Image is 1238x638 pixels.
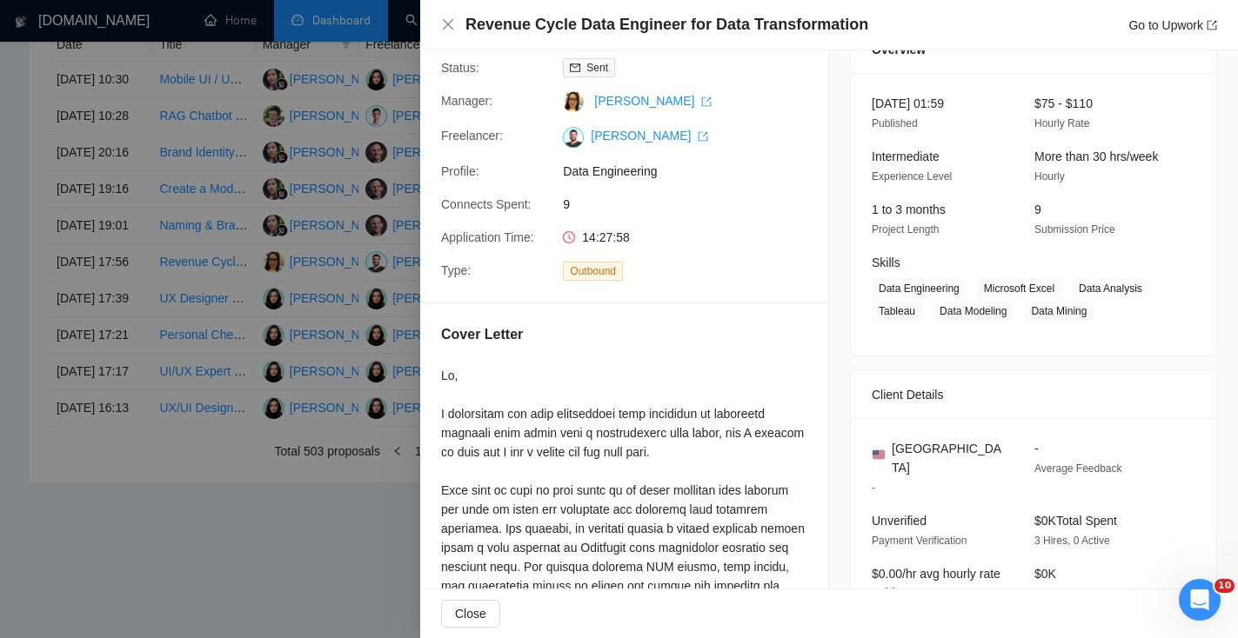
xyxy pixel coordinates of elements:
[1034,462,1122,475] span: Average Feedback
[872,223,939,236] span: Project Length
[872,150,940,163] span: Intermediate
[892,439,1007,477] span: [GEOGRAPHIC_DATA]
[872,482,875,494] span: -
[872,567,1000,600] span: $0.00/hr avg hourly rate paid
[698,131,708,142] span: export
[1215,579,1235,593] span: 10
[1207,20,1217,30] span: export
[872,535,967,547] span: Payment Verification
[441,263,471,277] span: Type:
[1034,567,1056,581] span: $0K
[1034,223,1115,236] span: Submission Price
[1034,170,1065,183] span: Hourly
[872,96,944,110] span: [DATE] 01:59
[933,302,1014,321] span: Data Modeling
[441,17,455,32] button: Close
[563,127,584,148] img: c1neBMujn5zq0JbuWs4APJp435QzylNT11cuIx7t48-NSUABJOZgPTEtp20hpjdg5H
[1128,18,1217,32] a: Go to Upworkexport
[441,61,479,75] span: Status:
[872,170,952,183] span: Experience Level
[586,62,608,74] span: Sent
[563,162,824,181] span: Data Engineering
[563,195,824,214] span: 9
[1034,96,1093,110] span: $75 - $110
[872,117,918,130] span: Published
[1034,442,1039,455] span: -
[441,94,492,108] span: Manager:
[591,129,708,143] a: [PERSON_NAME] export
[594,94,712,108] a: [PERSON_NAME] export
[441,230,534,244] span: Application Time:
[465,14,868,36] h4: Revenue Cycle Data Engineer for Data Transformation
[1034,150,1158,163] span: More than 30 hrs/week
[1179,579,1221,621] iframe: Intercom live chat
[701,96,712,107] span: export
[872,514,927,528] span: Unverified
[582,230,630,244] span: 14:27:58
[441,600,500,628] button: Close
[872,256,900,269] span: Skills
[872,203,946,216] span: 1 to 3 months
[1034,514,1117,528] span: $0K Total Spent
[563,231,575,243] span: clock-circle
[1072,279,1149,298] span: Data Analysis
[570,63,580,73] span: mail
[977,279,1061,298] span: Microsoft Excel
[441,129,503,143] span: Freelancer:
[1024,302,1094,321] span: Data Mining
[441,197,532,211] span: Connects Spent:
[441,164,479,178] span: Profile:
[872,279,967,298] span: Data Engineering
[873,449,885,461] img: 🇺🇸
[1034,588,1087,600] span: Total Spent
[441,17,455,31] span: close
[872,302,922,321] span: Tableau
[441,324,523,345] h5: Cover Letter
[1034,203,1041,216] span: 9
[1034,535,1110,547] span: 3 Hires, 0 Active
[872,371,1195,418] div: Client Details
[455,604,486,623] span: Close
[563,262,623,281] span: Outbound
[1034,117,1089,130] span: Hourly Rate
